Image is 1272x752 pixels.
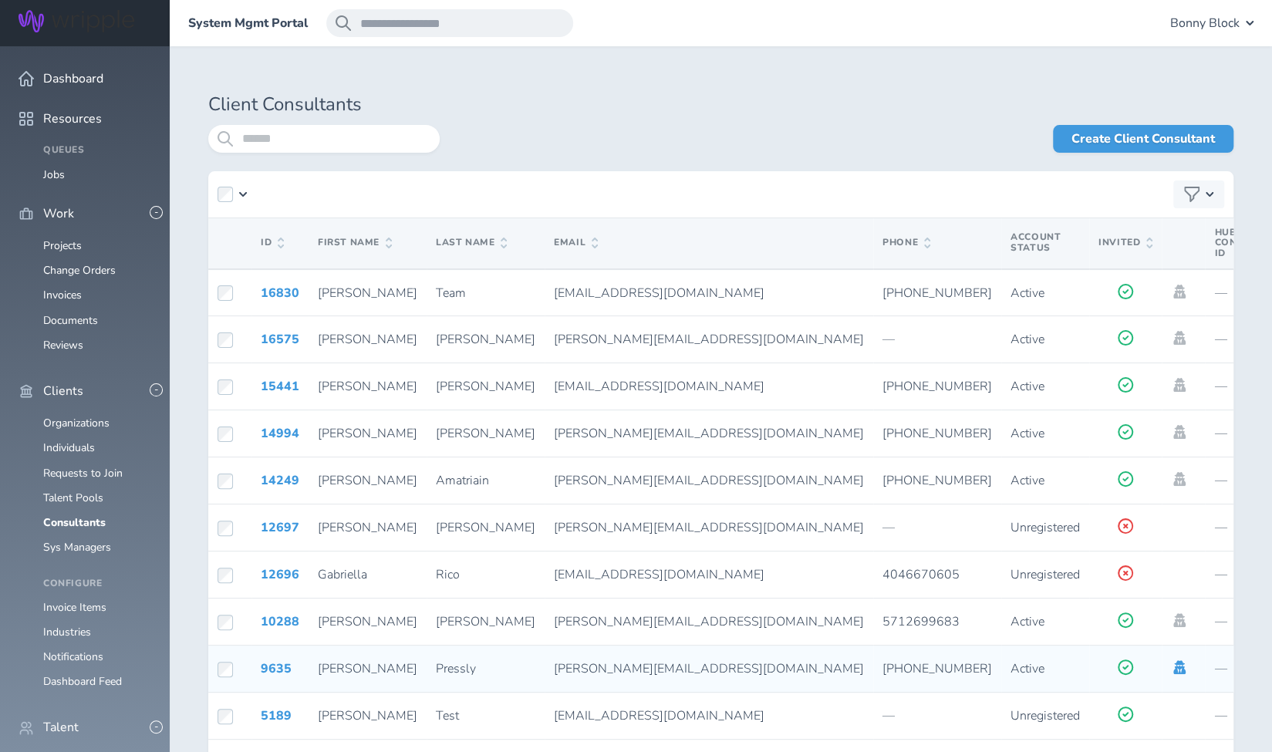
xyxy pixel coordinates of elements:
span: Account Status [1011,231,1061,254]
span: [PHONE_NUMBER] [882,425,992,442]
span: [PERSON_NAME] [436,331,535,348]
span: Email [554,238,598,248]
span: Unregistered [1011,707,1080,724]
span: Rico [436,566,460,583]
a: Industries [43,625,91,639]
span: Active [1011,285,1044,302]
span: [PERSON_NAME][EMAIL_ADDRESS][DOMAIN_NAME] [554,331,864,348]
span: [PERSON_NAME] [436,519,535,536]
p: — [882,709,992,723]
span: Active [1011,472,1044,489]
a: Impersonate [1171,331,1188,345]
span: [PERSON_NAME] [436,378,535,395]
span: Clients [43,384,83,398]
p: — [882,521,992,534]
a: 10288 [261,613,299,630]
span: [PHONE_NUMBER] [882,285,992,302]
a: Consultants [43,515,106,530]
button: - [150,720,163,733]
span: [PHONE_NUMBER] [882,378,992,395]
span: [PERSON_NAME] [318,331,417,348]
span: [PERSON_NAME][EMAIL_ADDRESS][DOMAIN_NAME] [554,613,864,630]
span: [EMAIL_ADDRESS][DOMAIN_NAME] [554,378,764,395]
span: [PERSON_NAME] [318,378,417,395]
span: [PERSON_NAME] [318,425,417,442]
span: [EMAIL_ADDRESS][DOMAIN_NAME] [554,707,764,724]
a: 9635 [261,660,292,677]
span: [PERSON_NAME] [318,519,417,536]
a: Impersonate [1171,472,1188,486]
span: [PERSON_NAME] [318,707,417,724]
span: 4046670605 [882,566,960,583]
img: Wripple [19,10,134,32]
a: 15441 [261,378,299,395]
a: Jobs [43,167,65,182]
a: Create Client Consultant [1053,125,1233,153]
span: 5712699683 [882,613,960,630]
span: Active [1011,660,1044,677]
span: [PERSON_NAME][EMAIL_ADDRESS][DOMAIN_NAME] [554,660,864,677]
span: [EMAIL_ADDRESS][DOMAIN_NAME] [554,285,764,302]
span: [PERSON_NAME][EMAIL_ADDRESS][DOMAIN_NAME] [554,425,864,442]
span: Active [1011,613,1044,630]
span: Active [1011,378,1044,395]
button: - [150,206,163,219]
span: Resources [43,112,102,126]
span: Dashboard [43,72,103,86]
span: Unregistered [1011,519,1080,536]
span: Phone [882,238,930,248]
h4: Configure [43,578,151,589]
span: [PHONE_NUMBER] [882,660,992,677]
span: [EMAIL_ADDRESS][DOMAIN_NAME] [554,566,764,583]
a: 16575 [261,331,299,348]
p: — [882,332,992,346]
a: Reviews [43,338,83,352]
a: Sys Managers [43,540,111,555]
a: Impersonate [1171,285,1188,298]
span: [PERSON_NAME] [318,613,417,630]
a: 12697 [261,519,299,536]
span: Team [436,285,466,302]
a: Documents [43,313,98,328]
span: [PERSON_NAME] [436,613,535,630]
a: Organizations [43,416,110,430]
a: Impersonate [1171,660,1188,674]
span: Invited [1098,238,1152,248]
a: Notifications [43,649,103,664]
a: Impersonate [1171,425,1188,439]
span: Gabriella [318,566,367,583]
span: First Name [318,238,392,248]
span: Test [436,707,459,724]
a: System Mgmt Portal [188,16,308,30]
button: - [150,383,163,396]
span: Bonny Block [1170,16,1240,30]
span: Work [43,207,74,221]
span: [PHONE_NUMBER] [882,472,992,489]
span: [PERSON_NAME] [436,425,535,442]
h4: Queues [43,145,151,156]
a: Change Orders [43,263,116,278]
span: [PERSON_NAME] [318,285,417,302]
span: [PERSON_NAME][EMAIL_ADDRESS][DOMAIN_NAME] [554,519,864,536]
a: 14994 [261,425,299,442]
span: [PERSON_NAME] [318,660,417,677]
span: Talent [43,720,79,734]
a: Invoice Items [43,600,106,615]
button: Bonny Block [1170,9,1253,37]
a: Invoices [43,288,82,302]
a: 5189 [261,707,292,724]
span: Unregistered [1011,566,1080,583]
a: Impersonate [1171,378,1188,392]
span: Last Name [436,238,507,248]
span: [PERSON_NAME][EMAIL_ADDRESS][DOMAIN_NAME] [554,472,864,489]
a: 12696 [261,566,299,583]
a: Dashboard Feed [43,674,122,689]
span: [PERSON_NAME] [318,472,417,489]
span: Active [1011,425,1044,442]
span: Amatriain [436,472,489,489]
a: 16830 [261,285,299,302]
a: Individuals [43,440,95,455]
span: Pressly [436,660,476,677]
span: Active [1011,331,1044,348]
span: ID [261,238,284,248]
